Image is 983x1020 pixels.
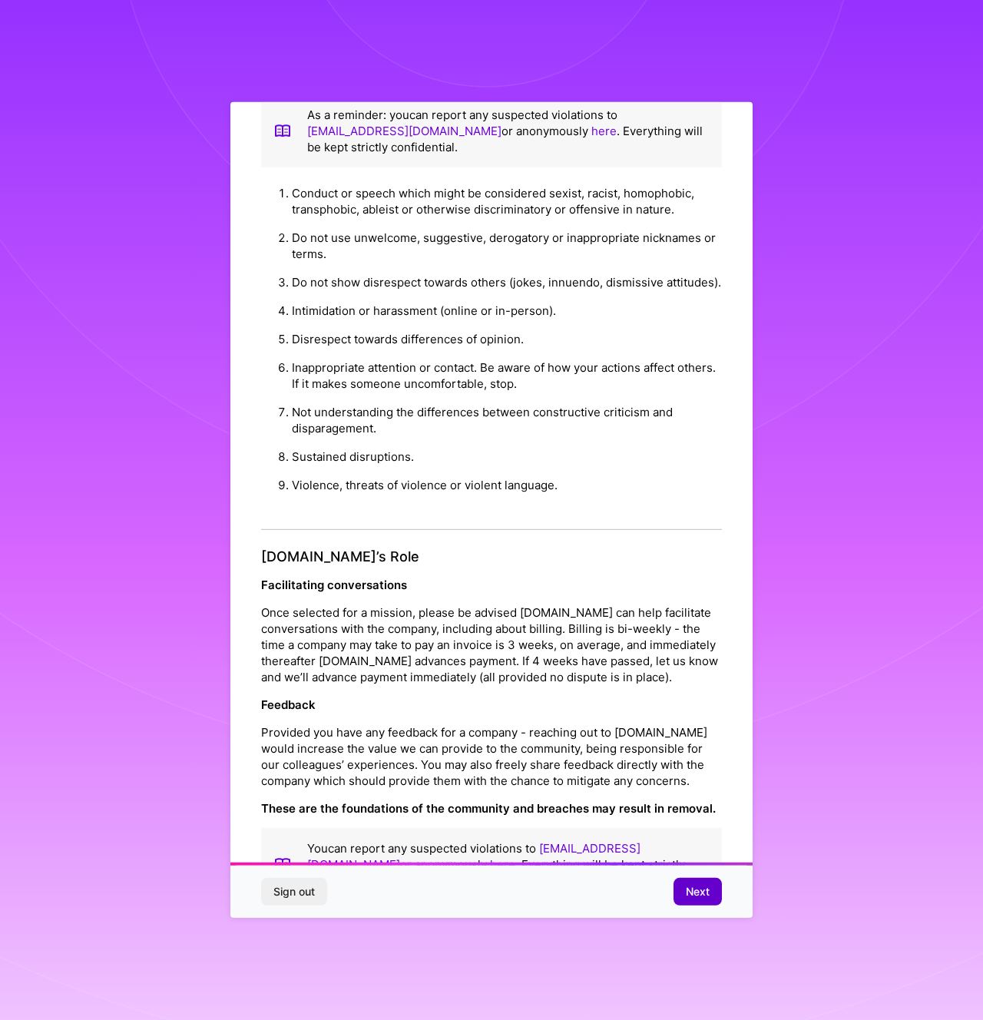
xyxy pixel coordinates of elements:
li: Do not show disrespect towards others (jokes, innuendo, dismissive attitudes). [292,268,722,296]
li: Not understanding the differences between constructive criticism and disparagement. [292,398,722,442]
p: As a reminder: you can report any suspected violations to or anonymously . Everything will be kep... [307,107,710,155]
p: Provided you have any feedback for a company - reaching out to [DOMAIN_NAME] would increase the v... [261,724,722,789]
a: here [490,857,515,872]
a: [EMAIL_ADDRESS][DOMAIN_NAME] [307,841,640,872]
span: Sign out [273,884,315,899]
strong: Facilitating conversations [261,578,407,592]
li: Disrespect towards differences of opinion. [292,325,722,353]
img: book icon [273,107,292,155]
li: Intimidation or harassment (online or in-person). [292,296,722,325]
li: Violence, threats of violence or violent language. [292,471,722,499]
p: Once selected for a mission, please be advised [DOMAIN_NAME] can help facilitate conversations wi... [261,604,722,685]
strong: These are the foundations of the community and breaches may result in removal. [261,801,716,816]
a: [EMAIL_ADDRESS][DOMAIN_NAME] [307,124,501,138]
button: Next [674,878,722,906]
a: here [591,124,617,138]
li: Sustained disruptions. [292,442,722,471]
strong: Feedback [261,697,316,712]
li: Conduct or speech which might be considered sexist, racist, homophobic, transphobic, ableist or o... [292,179,722,224]
li: Do not use unwelcome, suggestive, derogatory or inappropriate nicknames or terms. [292,224,722,268]
span: Next [686,884,710,899]
p: You can report any suspected violations to or anonymously . Everything will be kept strictly conf... [307,840,710,889]
h4: [DOMAIN_NAME]’s Role [261,548,722,565]
img: book icon [273,840,292,889]
button: Sign out [261,878,327,906]
li: Inappropriate attention or contact. Be aware of how your actions affect others. If it makes someo... [292,353,722,398]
